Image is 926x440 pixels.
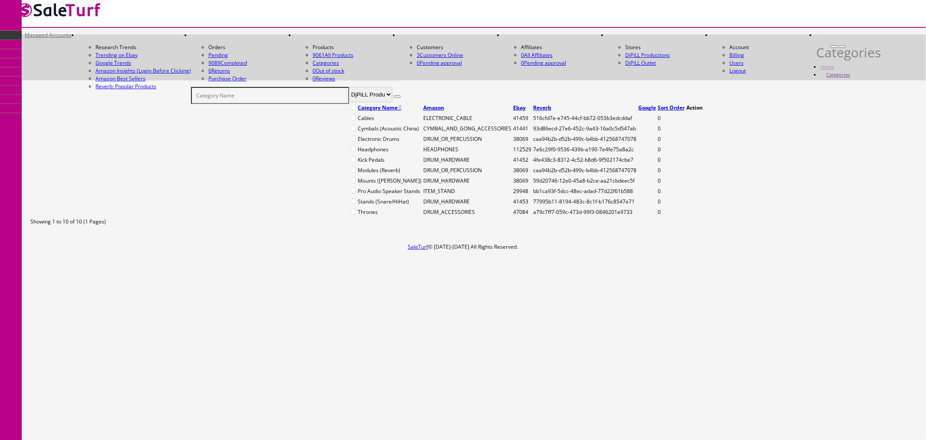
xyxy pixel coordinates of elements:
td: Cymbals (Acoustic China) [357,124,422,133]
td: 0 [657,113,685,123]
a: Amazon Insights (Login Before Clicking) [96,67,191,75]
td: DRUM_OR_PERCUSSION [423,166,512,175]
td: 0 [657,155,685,165]
td: HEADPHONES [423,145,512,154]
td: 0 [657,197,685,207]
h1: Categories [816,49,881,57]
td: 0 [657,207,685,217]
a: Logout [729,67,746,74]
a: Category Name [358,104,402,111]
td: 41453 [513,197,532,207]
div: Showing 1 to 10 of 10 (1 Pages) [30,218,917,226]
a: Categories [826,71,850,78]
td: 77995b11-8194-483c-8c1f-b176c8547e71 [533,197,637,207]
td: Stands (Snare/HiHat) [357,197,422,207]
td: caa94b2b-d52b-499c-b4bb-412568747078 [533,134,637,144]
a: Reverb [533,104,551,111]
a: Reverb: Popular Products [96,83,191,90]
td: CYMBAL_AND_GONG_ACCESSORIES [423,124,512,133]
a: 9061All Products [313,51,353,59]
a: DjPiLL Outlet [625,59,656,67]
span: 0 [521,59,524,67]
td: 59d20746-12e0-45a8-b2ce-aa21cbdeec5f [533,176,637,186]
td: 0 [657,166,685,175]
td: Headphones [357,145,422,154]
span: 0 [521,51,524,59]
td: Mounts ([PERSON_NAME]) [357,176,422,186]
td: DRUM_HARDWARE [423,155,512,165]
li: Research Trends [96,43,191,51]
a: Users [729,59,744,67]
td: Electronic Drums [357,134,422,144]
a: Google [638,104,656,111]
td: Cables [357,113,422,123]
td: DRUM_OR_PERCUSSION [423,134,512,144]
a: Pending [208,51,295,59]
span: 9089 [208,59,221,67]
a: Trending on Ebay [96,51,191,59]
li: Products [313,43,399,51]
td: 112529 [513,145,532,154]
a: Purchase Order [208,75,247,82]
a: Categories [313,59,339,67]
td: Action [686,103,703,113]
span: 0 [313,67,316,74]
td: 0 [657,187,685,196]
td: 41459 [513,113,532,123]
a: Ebay [513,104,526,111]
td: Thrones [357,207,422,217]
td: 38069 [513,134,532,144]
a: 9089Completed [208,59,247,67]
td: bb1ca93f-5dcc-48ec-adad-77d22f61b588 [533,187,637,196]
a: HELP [816,30,830,40]
a: DjPiLL Productions [625,51,670,59]
td: 4fe438c3-8312-4c52-b8d6-9f502174cbe7 [533,155,637,165]
span: 9061 [313,51,325,59]
td: DRUM_HARDWARE [423,176,512,186]
li: Customers [417,43,504,51]
td: DRUM_ACCESSORIES [423,207,512,217]
a: Sort Order [658,104,685,111]
td: 0 [657,134,685,144]
td: 93d86ecd-27e6-452c-9a43-16a0c5d547ab [533,124,637,133]
td: 38069 [513,166,532,175]
li: Stores [625,43,712,51]
td: 516cfd7e-e745-44cf-bb72-053b3edcddaf [533,113,637,123]
td: 38069 [513,176,532,186]
a: Amazon [423,104,444,111]
span: 0 [417,59,420,67]
input: Category Name [191,87,349,104]
td: Kick Pedals [357,155,422,165]
a: Amazon Best Sellers [96,75,191,83]
td: 7e6c29f0-9536-439b-a190-7e4fe75a8a2c [533,145,637,154]
li: Orders [208,43,295,51]
td: a79c7ff7-059c-473d-99f3-0846201e9733 [533,207,637,217]
td: ITEM_STAND [423,187,512,196]
span: 3 [417,51,420,59]
td: 0 [657,124,685,133]
a: 3Customers Online [417,51,463,59]
li: Affiliates [521,43,608,51]
a: SaleTurf [408,243,428,250]
td: 47084 [513,207,532,217]
td: 0 [657,176,685,186]
span: 0 [313,75,316,82]
a: 0Out of stock [313,67,344,74]
a: Home [821,63,834,70]
a: Managed Accounts [17,30,78,40]
a: 0Pending approval [521,59,566,67]
td: Modules (Reverb) [357,166,422,175]
td: 41452 [513,155,532,165]
a: 0Returns [208,67,230,74]
td: Pro Audio Speaker Stands [357,187,422,196]
a: 0Reviews [313,75,335,82]
td: caa94b2b-d52b-499c-b4bb-412568747078 [533,166,637,175]
a: 0Pending approval [417,59,462,67]
li: Account [729,43,816,51]
a: Billing [729,51,744,59]
a: Google Trends [96,59,191,67]
td: DRUM_HARDWARE [423,197,512,207]
span: 0 [208,67,211,74]
td: 29948 [513,187,532,196]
